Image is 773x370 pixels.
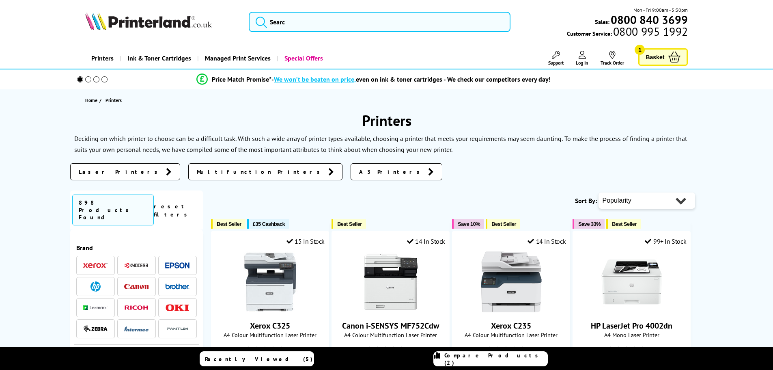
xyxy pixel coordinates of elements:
[70,163,180,180] a: Laser Printers
[70,111,703,130] h1: Printers
[83,263,108,268] img: Xerox
[79,168,162,176] span: Laser Printers
[575,197,597,205] span: Sort By:
[106,97,122,103] span: Printers
[124,326,149,332] img: Intermec
[601,251,662,312] img: HP LaserJet Pro 4002dn
[359,168,424,176] span: A3 Printers
[85,48,120,69] a: Printers
[548,51,564,66] a: Support
[124,281,149,292] a: Canon
[83,281,108,292] a: HP
[217,221,241,227] span: Best Seller
[649,343,657,358] span: (33)
[606,219,641,229] button: Best Seller
[205,355,313,363] span: Recently Viewed (5)
[433,351,548,366] a: Compare Products (2)
[287,343,295,358] span: (88)
[635,45,645,55] span: 1
[360,306,421,314] a: Canon i-SENSYS MF752Cdw
[165,324,189,334] img: Pantum
[72,195,154,225] span: 898 Products Found
[249,12,510,32] input: Searc
[481,251,542,312] img: Xerox C235
[200,351,314,366] a: Recently Viewed (5)
[165,304,189,311] img: OKI
[408,343,416,358] span: (40)
[197,168,324,176] span: Multifunction Printers
[76,244,197,252] span: Brand
[277,48,329,69] a: Special Offers
[548,60,564,66] span: Support
[127,48,191,69] span: Ink & Toner Cartridges
[211,219,245,229] button: Best Seller
[83,260,108,270] a: Xerox
[456,331,566,339] span: A4 Colour Multifunction Laser Printer
[74,134,563,143] p: Deciding on which printer to choose can be a difficult task. With such a wide array of printer ty...
[486,219,520,229] button: Best Seller
[578,221,601,227] span: Save 33%
[274,75,356,83] span: We won’t be beaten on price,
[351,163,442,180] a: A3 Printers
[83,324,108,334] a: Zebra
[491,320,531,331] a: Xerox C235
[83,303,108,313] a: Lexmark
[83,325,108,333] img: Zebra
[611,12,688,27] b: 0800 840 3699
[645,237,686,245] div: 99+ In Stock
[197,48,277,69] a: Managed Print Services
[66,72,682,87] li: modal_Promise
[336,331,445,339] span: A4 Colour Multifunction Laser Printer
[165,283,189,289] img: Brother
[458,221,480,227] span: Save 10%
[74,134,687,154] p: To make the process of finding a printer that suits your own personal needs, we have compiled som...
[452,219,484,229] button: Save 10%
[212,75,271,83] span: Price Match Promise*
[247,219,289,229] button: £35 Cashback
[481,306,542,314] a: Xerox C235
[124,262,149,268] img: Kyocera
[591,320,672,331] a: HP LaserJet Pro 4002dn
[271,75,551,83] div: - even on ink & toner cartridges - We check our competitors every day!
[124,324,149,334] a: Intermec
[124,260,149,270] a: Kyocera
[609,16,688,24] a: 0800 840 3699
[240,251,301,312] img: Xerox C325
[576,51,588,66] a: Log In
[120,48,197,69] a: Ink & Toner Cartridges
[286,237,325,245] div: 15 In Stock
[83,305,108,310] img: Lexmark
[165,303,189,313] a: OKI
[165,281,189,292] a: Brother
[337,221,362,227] span: Best Seller
[528,237,566,245] div: 14 In Stock
[612,28,688,35] span: 0800 995 1992
[633,6,688,14] span: Mon - Fri 9:00am - 5:30pm
[85,12,239,32] a: Printerland Logo
[646,52,664,63] span: Basket
[85,96,99,104] a: Home
[491,221,516,227] span: Best Seller
[215,331,325,339] span: A4 Colour Multifunction Laser Printer
[601,51,624,66] a: Track Order
[165,260,189,270] a: Epson
[360,251,421,312] img: Canon i-SENSYS MF752Cdw
[124,303,149,313] a: Ricoh
[332,219,366,229] button: Best Seller
[154,203,192,218] a: reset filters
[601,306,662,314] a: HP LaserJet Pro 4002dn
[253,221,285,227] span: £35 Cashback
[567,28,688,37] span: Customer Service:
[85,12,212,30] img: Printerland Logo
[165,262,189,268] img: Epson
[188,163,342,180] a: Multifunction Printers
[407,237,445,245] div: 14 In Stock
[577,331,686,339] span: A4 Mono Laser Printer
[528,343,536,358] span: (57)
[90,281,101,292] img: HP
[595,18,609,26] span: Sales:
[250,320,290,331] a: Xerox C325
[124,284,149,289] img: Canon
[576,60,588,66] span: Log In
